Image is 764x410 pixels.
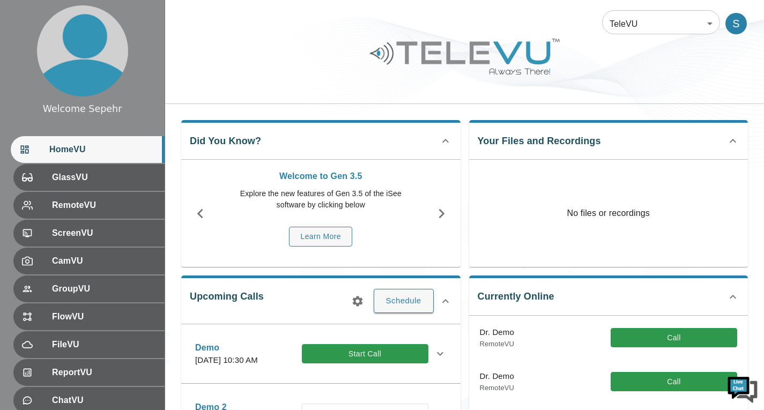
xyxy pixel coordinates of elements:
div: FlowVU [13,303,165,330]
div: S [725,13,747,34]
span: ChatVU [52,394,156,407]
img: Chat Widget [726,372,759,405]
span: CamVU [52,255,156,267]
div: ScreenVU [13,220,165,247]
span: ScreenVU [52,227,156,240]
p: No files or recordings [469,160,748,267]
span: RemoteVU [52,199,156,212]
img: profile.png [37,5,128,96]
p: Welcome to Gen 3.5 [225,170,417,183]
span: GroupVU [52,282,156,295]
span: HomeVU [49,143,156,156]
p: Dr. Demo [480,370,515,383]
span: FileVU [52,338,156,351]
div: HomeVU [11,136,165,163]
div: GlassVU [13,164,165,191]
p: [DATE] 10:30 AM [195,354,258,367]
button: Learn More [289,227,352,247]
button: Call [611,372,737,392]
p: Dr. Demo [480,326,515,339]
div: TeleVU [602,9,720,39]
button: Start Call [302,344,428,364]
div: Demo[DATE] 10:30 AMStart Call [187,335,455,373]
p: Demo [195,341,258,354]
div: RemoteVU [13,192,165,219]
div: ReportVU [13,359,165,386]
div: GroupVU [13,275,165,302]
span: GlassVU [52,171,156,184]
button: Call [611,328,737,348]
div: FileVU [13,331,165,358]
div: Welcome Sepehr [43,102,122,116]
button: Schedule [374,289,434,312]
div: CamVU [13,248,165,274]
span: ReportVU [52,366,156,379]
p: Explore the new features of Gen 3.5 of the iSee software by clicking below [225,188,417,211]
p: RemoteVU [480,383,515,393]
span: FlowVU [52,310,156,323]
p: RemoteVU [480,339,515,349]
img: Logo [368,34,561,79]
